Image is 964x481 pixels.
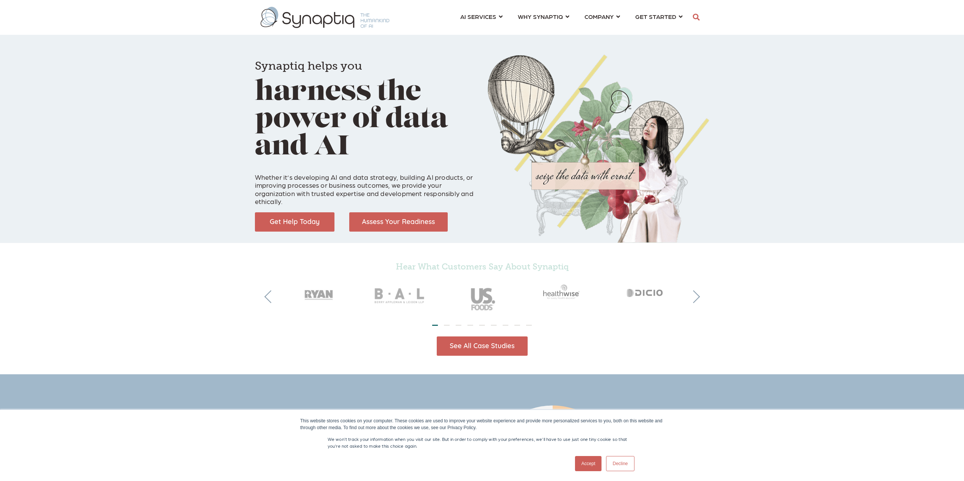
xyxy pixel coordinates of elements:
[255,59,362,73] span: Synaptiq helps you
[444,325,450,326] li: Page dot 2
[460,11,496,22] span: AI SERVICES
[278,262,687,272] h5: Hear What Customers Say About Synaptiq
[255,212,334,232] img: Get Help Today
[467,325,473,326] li: Page dot 4
[349,212,448,232] img: Assess Your Readiness
[584,9,620,23] a: COMPANY
[635,9,683,23] a: GET STARTED
[453,4,690,31] nav: menu
[518,9,569,23] a: WHY SYNAPTIQ
[328,436,637,449] p: We won't track your information when you visit our site. But in order to comply with your prefere...
[635,11,676,22] span: GET STARTED
[526,325,532,326] li: Page dot 9
[687,290,700,303] button: Next
[437,336,528,356] img: See All Case Studies
[261,7,389,28] img: synaptiq logo-1
[479,325,485,326] li: Page dot 5
[441,275,523,318] img: USFoods_gray50
[359,275,441,318] img: BAL_gray50
[300,417,664,431] div: This website stores cookies on your computer. These cookies are used to improve your website expe...
[255,165,477,205] p: Whether it’s developing AI and data strategy, building AI products, or improving processes or bus...
[523,275,605,308] img: Healthwise_gray50
[606,456,634,471] a: Decline
[514,325,520,326] li: Page dot 8
[503,325,508,326] li: Page dot 7
[605,275,687,308] img: Dicio
[278,275,359,308] img: RyanCompanies_gray50_2
[491,325,497,326] li: Page dot 6
[255,49,477,161] h1: harness the power of data and AI
[264,290,277,303] button: Previous
[518,11,563,22] span: WHY SYNAPTIQ
[456,325,461,326] li: Page dot 3
[584,11,614,22] span: COMPANY
[432,325,438,326] li: Page dot 1
[575,456,602,471] a: Accept
[460,9,503,23] a: AI SERVICES
[488,54,709,243] img: Collage of girl, balloon, bird, and butterfly, with seize the data with ernst text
